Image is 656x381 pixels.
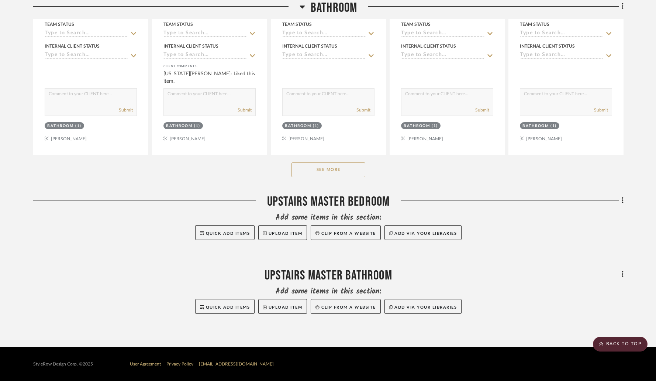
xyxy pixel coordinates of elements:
div: Team Status [45,21,74,28]
div: Internal Client Status [45,43,100,49]
scroll-to-top-button: BACK TO TOP [593,337,648,351]
button: Submit [119,107,133,113]
button: Add via your libraries [384,225,462,240]
input: Type to Search… [520,30,603,37]
input: Type to Search… [401,30,484,37]
input: Type to Search… [163,30,247,37]
input: Type to Search… [45,30,128,37]
div: Team Status [401,21,431,28]
div: Internal Client Status [520,43,575,49]
button: Add via your libraries [384,299,462,314]
div: Bathroom [522,123,549,129]
input: Type to Search… [520,52,603,59]
div: (1) [194,123,200,129]
div: Team Status [163,21,193,28]
button: Submit [594,107,608,113]
a: Privacy Policy [166,362,193,366]
button: Quick Add Items [195,225,255,240]
button: Upload Item [258,299,307,314]
div: Add some items in this section: [33,213,624,223]
div: (1) [313,123,319,129]
input: Type to Search… [45,52,128,59]
div: Bathroom [285,123,311,129]
div: StyleRow Design Corp. ©2025 [33,361,93,367]
a: User Agreement [130,362,161,366]
input: Type to Search… [282,30,366,37]
div: Team Status [520,21,549,28]
button: Quick Add Items [195,299,255,314]
input: Type to Search… [163,52,247,59]
button: See More [291,162,365,177]
div: Bathroom [47,123,73,129]
input: Type to Search… [282,52,366,59]
div: (1) [75,123,82,129]
div: Team Status [282,21,312,28]
div: Bathroom [166,123,192,129]
button: Upload Item [258,225,307,240]
button: Clip from a website [311,299,380,314]
div: Bathroom [404,123,430,129]
button: Submit [475,107,489,113]
div: (1) [550,123,557,129]
span: Quick Add Items [206,305,250,309]
div: Add some items in this section: [33,286,624,297]
button: Submit [356,107,370,113]
button: Clip from a website [311,225,380,240]
div: [US_STATE][PERSON_NAME]: Liked this item. [163,70,256,85]
div: (1) [432,123,438,129]
button: Submit [238,107,252,113]
div: Internal Client Status [282,43,337,49]
a: [EMAIL_ADDRESS][DOMAIN_NAME] [199,362,274,366]
div: Internal Client Status [163,43,218,49]
span: Quick Add Items [206,231,250,236]
div: Internal Client Status [401,43,456,49]
input: Type to Search… [401,52,484,59]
